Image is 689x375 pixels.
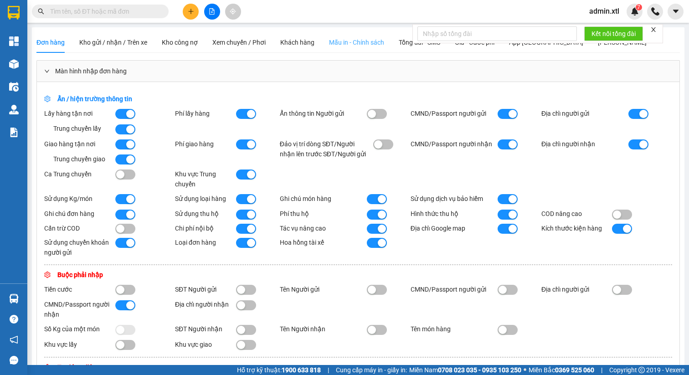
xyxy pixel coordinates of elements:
div: Khu vực Trung chuyển [175,169,236,189]
div: Lấy hàng tận nơi [44,108,115,118]
div: Loại đơn hàng [175,237,236,247]
div: Số Kg của một món [44,324,115,334]
button: caret-down [668,4,684,20]
div: Chi phí nội bộ [175,223,236,233]
button: plus [183,4,199,20]
div: CMND/Passport người nhận [44,299,115,319]
div: Cấn trừ COD [44,223,115,233]
div: Tên Người nhận [280,324,367,334]
div: Kho công nợ [162,37,198,47]
div: CMND/Passport người gửi [411,108,498,118]
div: Kích thước kiện hàng [541,223,612,233]
div: Khách hàng [280,37,314,47]
span: close [650,26,657,33]
sup: 7 [636,4,642,10]
div: Trung chuyển giao [44,154,115,164]
div: Phí thu hộ [280,209,367,219]
div: Địa chỉ người gửi [541,284,612,294]
div: Ẩn thông tin Người gửi [280,108,367,118]
span: plus [188,8,194,15]
button: Kết nối tổng đài [584,26,643,41]
img: solution-icon [9,128,19,137]
div: Trung chuyển lấy [44,123,115,134]
span: file-add [209,8,215,15]
div: Ca Trung chuyển [44,169,115,179]
div: Sử dụng chuyển khoản người gửi [44,237,115,257]
div: Phí giao hàng [175,139,236,149]
div: Giao hàng tận nơi [44,139,115,149]
strong: 1900 633 818 [282,366,321,374]
button: file-add [204,4,220,20]
div: Hình thức thu hộ [411,209,498,219]
div: SĐT Người gửi [175,284,236,294]
span: | [328,365,329,375]
div: CMND/Passport người nhận [411,139,498,149]
input: Nhập số tổng đài [417,26,577,41]
div: Sử dụng dịch vụ bảo hiểm [411,194,498,204]
div: Tên món hàng [411,324,498,334]
div: Ghi chú đơn hàng [44,209,115,219]
img: logo-vxr [8,6,20,20]
div: SĐT Người nhận [175,324,236,334]
img: icon-new-feature [631,7,639,15]
span: setting [44,364,51,370]
span: | [601,365,602,375]
span: Hỗ trợ kỹ thuật: [237,365,321,375]
div: Ghi chú món hàng [280,194,367,204]
span: Buộc phải nhập [44,271,103,278]
span: copyright [638,367,645,373]
div: Khu vực giao [175,339,236,349]
span: Tổng đài - SMS [399,39,440,46]
div: Địa chỉ người nhận [541,139,628,149]
span: Kết nối tổng đài [591,29,636,39]
span: Miền Nam [409,365,521,375]
div: Ẩn / hiện trường thông tin [44,94,306,104]
strong: 0708 023 035 - 0935 103 250 [438,366,521,374]
span: aim [230,8,236,15]
span: message [10,356,18,365]
span: notification [10,335,18,344]
img: warehouse-icon [9,59,19,69]
div: Hoa hồng tài xế [280,237,367,247]
div: Sử dụng thu hộ [175,209,236,219]
div: Tên Người gửi [280,284,367,294]
span: ⚪️ [524,368,526,372]
span: Tự động điền [44,364,97,371]
span: setting [44,96,51,102]
img: dashboard-icon [9,36,19,46]
div: Địa chỉ Google map [411,223,498,233]
img: warehouse-icon [9,105,19,114]
div: Khu vực lấy [44,339,115,349]
div: Phí lấy hàng [175,108,236,118]
button: aim [225,4,241,20]
div: Tác vụ nâng cao [280,223,367,233]
span: right [44,68,50,74]
div: CMND/Passport người gửi [411,284,498,294]
span: 7 [637,4,640,10]
div: Màn hình nhập đơn hàng [37,61,679,82]
div: Tiền cước [44,284,115,294]
span: caret-down [672,7,680,15]
span: admin.xtl [582,5,627,17]
img: phone-icon [651,7,659,15]
div: Địa chỉ người nhận [175,299,236,309]
span: Cung cấp máy in - giấy in: [336,365,407,375]
span: Kho gửi / nhận / Trên xe [79,39,147,46]
span: search [38,8,44,15]
div: Sử dụng Kg/món [44,194,115,204]
span: question-circle [10,315,18,324]
input: Tìm tên, số ĐT hoặc mã đơn [50,6,158,16]
span: setting [44,272,51,278]
div: Sử dụng loại hàng [175,194,236,204]
img: warehouse-icon [9,294,19,303]
img: warehouse-icon [9,82,19,92]
span: Đơn hàng [36,39,65,46]
div: Đảo vị trí dòng SĐT/Người nhận lên trước SĐT/Người gửi [280,139,367,159]
span: Mẫu in - Chính sách [329,39,384,46]
span: Xem chuyến / Phơi [212,39,266,46]
div: COD nâng cao [541,209,612,219]
span: Miền Bắc [529,365,594,375]
div: Địa chỉ người gửi [541,108,628,118]
strong: 0369 525 060 [555,366,594,374]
